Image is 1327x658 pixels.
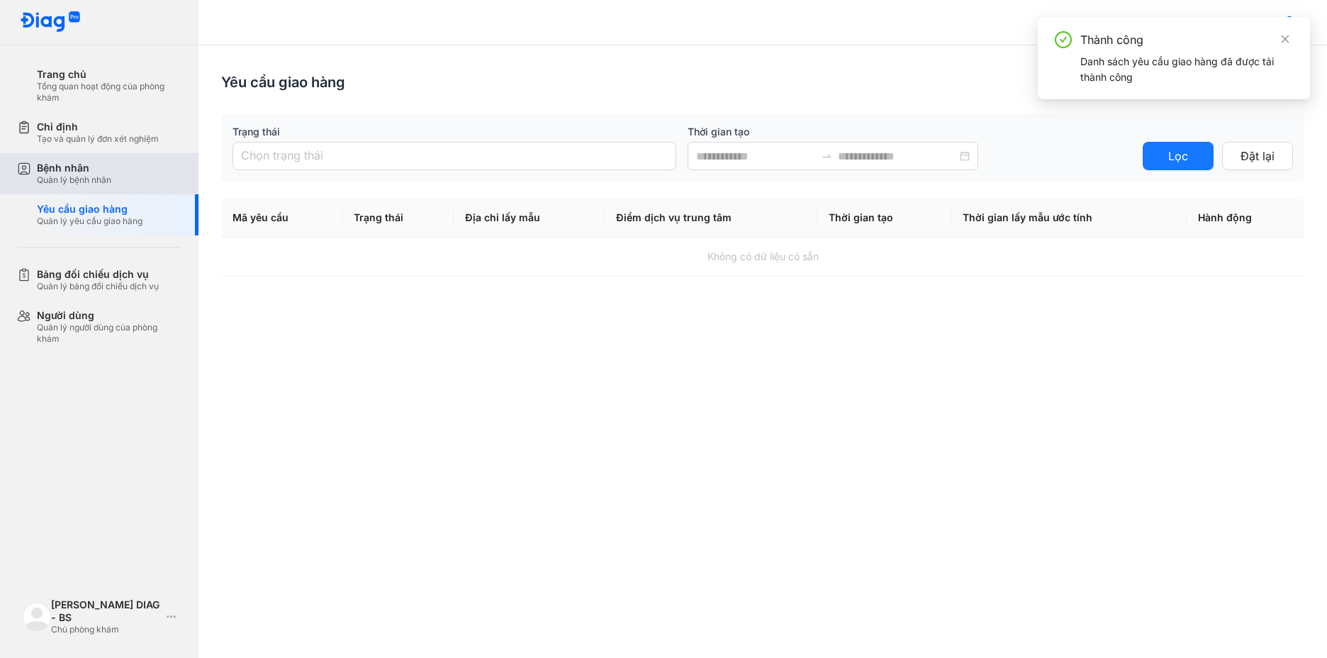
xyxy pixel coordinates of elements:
th: Trạng thái [342,199,454,238]
img: logo [23,603,51,631]
span: to [821,150,832,162]
button: Lọc [1143,142,1214,170]
th: Điểm dịch vụ trung tâm [605,199,817,238]
div: Bệnh nhân [37,162,111,174]
div: Quản lý bảng đối chiếu dịch vụ [37,281,159,292]
div: Quản lý bệnh nhân [37,174,111,186]
label: Thời gian tạo [688,125,1131,139]
label: Trạng thái [233,125,676,139]
div: Trang chủ [37,68,181,81]
button: Đặt lại [1222,142,1293,170]
div: Người dùng [37,309,181,322]
span: check-circle [1055,31,1072,48]
span: Đặt lại [1241,147,1275,165]
th: Địa chỉ lấy mẫu [454,199,605,238]
td: Không có dữ liệu có sẵn [221,238,1304,277]
span: swap-right [821,150,832,162]
div: Quản lý người dùng của phòng khám [37,322,181,345]
th: Hành động [1187,199,1304,238]
div: Yêu cầu giao hàng [221,72,345,92]
th: Mã yêu cầu [221,199,342,238]
div: Thành công [1080,31,1293,48]
img: logo [20,11,81,33]
div: Yêu cầu giao hàng [37,203,142,216]
div: Chủ phòng khám [51,624,161,635]
th: Thời gian tạo [817,199,951,238]
span: Lọc [1168,147,1188,165]
div: Chỉ định [37,121,159,133]
div: Tạo và quản lý đơn xét nghiệm [37,133,159,145]
th: Thời gian lấy mẫu ước tính [951,199,1186,238]
div: Tổng quan hoạt động của phòng khám [37,81,181,104]
div: Bảng đối chiếu dịch vụ [37,268,159,281]
span: close [1280,34,1290,44]
div: [PERSON_NAME] DIAG - BS [51,598,161,624]
div: Danh sách yêu cầu giao hàng đã được tải thành công [1080,54,1293,85]
div: Quản lý yêu cầu giao hàng [37,216,142,227]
